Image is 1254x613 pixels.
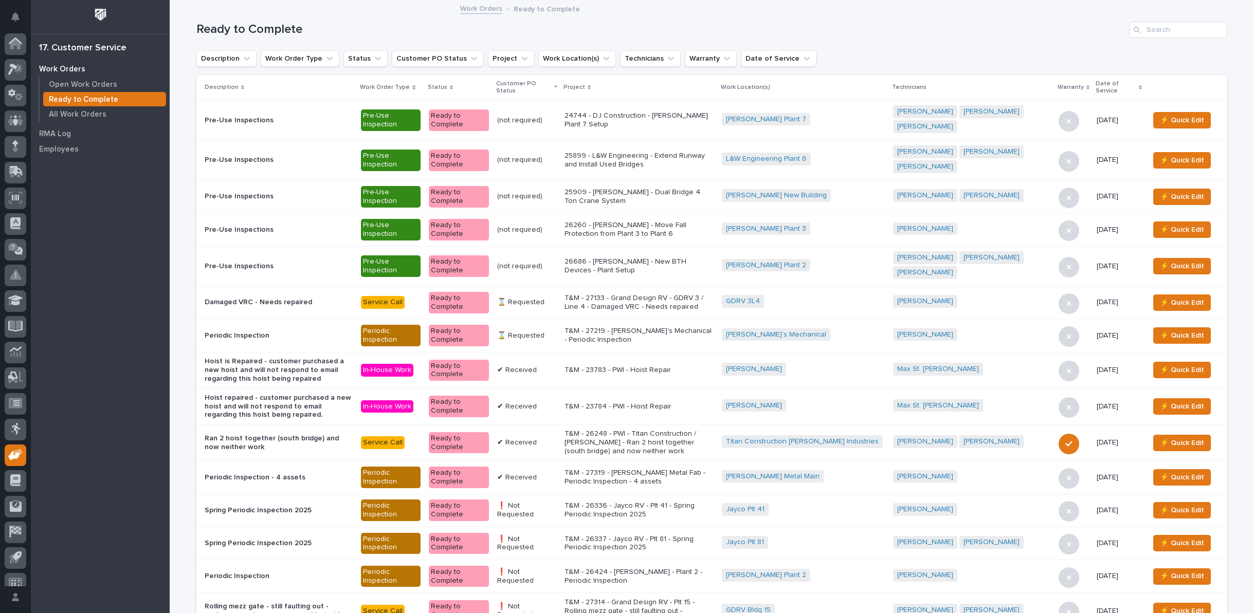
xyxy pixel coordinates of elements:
a: Employees [31,141,170,157]
div: Ready to Complete [429,325,489,346]
tr: Pre-Use InspectionsPre-Use InspectionReady to Complete(not required)24744 - DJ Construction - [PE... [196,100,1227,140]
p: Pre-Use Inspections [205,156,353,164]
a: [PERSON_NAME] Metal Main [726,472,820,481]
p: Periodic Inspection - 4 assets [205,473,353,482]
p: Spring Periodic Inspection 2025 [205,506,353,515]
p: Pre-Use Inspections [205,192,353,201]
div: Periodic Inspection [361,325,420,346]
p: ✔ Received [497,366,556,375]
a: [PERSON_NAME] [964,107,1020,116]
button: Status [343,50,388,67]
a: [PERSON_NAME] [897,472,953,481]
p: ✔ Received [497,438,556,447]
button: ⚡ Quick Edit [1153,327,1211,344]
div: Ready to Complete [429,109,489,131]
p: [DATE] [1097,366,1141,375]
span: ⚡ Quick Edit [1160,537,1204,549]
span: ⚡ Quick Edit [1160,296,1204,309]
button: Description [196,50,257,67]
a: [PERSON_NAME] [897,571,953,580]
p: [DATE] [1097,473,1141,482]
span: ⚡ Quick Edit [1160,364,1204,376]
button: Notifications [5,6,26,28]
p: Open Work Orders [49,80,117,89]
tr: Pre-Use InspectionsPre-Use InspectionReady to Complete(not required)26260 - [PERSON_NAME] - Move ... [196,213,1227,246]
tr: Periodic InspectionPeriodic InspectionReady to Complete❗ Not RequestedT&M - 26424 - [PERSON_NAME]... [196,560,1227,592]
tr: Pre-Use InspectionsPre-Use InspectionReady to Complete(not required)25899 - L&W Engineering - Ext... [196,140,1227,180]
p: 24744 - DJ Construction - [PERSON_NAME] Plant 7 Setup [565,112,714,129]
p: [DATE] [1097,438,1141,447]
p: 26686 - [PERSON_NAME] - New BTH Devices - Plant Setup [565,257,714,275]
div: Periodic Inspection [361,467,420,488]
p: T&M - 27219 - [PERSON_NAME]'s Mechanical - Periodic Inspection [565,327,714,344]
div: Ready to Complete [429,292,489,313]
tr: Ran 2 hoist together (south bridge) and now neither workService CallReady to Complete✔ ReceivedT&... [196,424,1227,461]
tr: Damaged VRC - Needs repairedService CallReady to Complete⌛ RequestedT&M - 27133 - Grand Design RV... [196,286,1227,319]
p: [DATE] [1097,192,1141,201]
div: Service Call [361,436,405,449]
p: Status [428,82,447,93]
span: ⚡ Quick Edit [1160,154,1204,166]
a: [PERSON_NAME] [897,122,953,131]
button: ⚡ Quick Edit [1153,221,1211,238]
p: Pre-Use Inspections [205,116,353,125]
a: All Work Orders [40,107,170,121]
a: [PERSON_NAME] [897,107,953,116]
div: Periodic Inspection [361,533,420,554]
a: Jayco Plt 41 [726,505,765,514]
a: [PERSON_NAME] [726,365,782,374]
p: ❗ Not Requested [497,568,556,585]
tr: Hoist repaired - customer purchased a new hoist and will not respond to email regarding this hois... [196,388,1227,425]
div: 17. Customer Service [39,43,126,54]
p: T&M - 23784 - PWI - Hoist Repair [565,402,714,411]
p: Description [205,82,239,93]
p: (not required) [497,262,556,271]
div: In-House Work [361,364,413,377]
span: ⚡ Quick Edit [1160,114,1204,126]
a: [PERSON_NAME] Plant 2 [726,261,806,270]
a: [PERSON_NAME] [897,162,953,171]
button: Customer PO Status [392,50,484,67]
p: Technicians [892,82,926,93]
button: ⚡ Quick Edit [1153,189,1211,205]
p: Customer PO Status [496,78,552,97]
a: L&W Engineering Plant 6 [726,155,807,163]
p: 25909 - [PERSON_NAME] - Dual Bridge 4 Ton Crane System [565,188,714,206]
button: Project [488,50,534,67]
span: ⚡ Quick Edit [1160,191,1204,203]
button: ⚡ Quick Edit [1153,152,1211,169]
p: ✔ Received [497,473,556,482]
a: Open Work Orders [40,77,170,91]
a: [PERSON_NAME] Plant 2 [726,571,806,580]
p: Ready to Complete [49,95,118,104]
tr: Periodic Inspection - 4 assetsPeriodic InspectionReady to Complete✔ ReceivedT&M - 27319 - [PERSON... [196,461,1227,494]
p: (not required) [497,116,556,125]
div: Pre-Use Inspection [361,150,420,171]
span: ⚡ Quick Edit [1160,329,1204,342]
tr: Pre-Use InspectionsPre-Use InspectionReady to Complete(not required)25909 - [PERSON_NAME] - Dual ... [196,180,1227,213]
p: Pre-Use Inspections [205,262,353,271]
div: Ready to Complete [429,533,489,554]
p: T&M - 26424 - [PERSON_NAME] - Plant 2 - Periodic Inspection [565,568,714,585]
p: [DATE] [1097,298,1141,307]
div: Ready to Complete [429,499,489,521]
a: [PERSON_NAME] [726,401,782,410]
span: ⚡ Quick Edit [1160,260,1204,272]
div: Pre-Use Inspection [361,219,420,240]
p: Periodic Inspection [205,331,353,340]
button: ⚡ Quick Edit [1153,535,1211,551]
a: [PERSON_NAME] [897,147,953,156]
a: [PERSON_NAME] [964,538,1020,547]
button: Work Order Type [261,50,339,67]
div: Periodic Inspection [361,499,420,521]
p: Work Orders [39,65,85,74]
button: ⚡ Quick Edit [1153,502,1211,518]
button: ⚡ Quick Edit [1153,362,1211,378]
a: [PERSON_NAME] [897,297,953,306]
div: Ready to Complete [429,467,489,488]
p: [DATE] [1097,262,1141,271]
a: [PERSON_NAME] [964,191,1020,200]
button: ⚡ Quick Edit [1153,469,1211,486]
a: GDRV 3L4 [726,297,760,306]
a: [PERSON_NAME] [964,253,1020,262]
